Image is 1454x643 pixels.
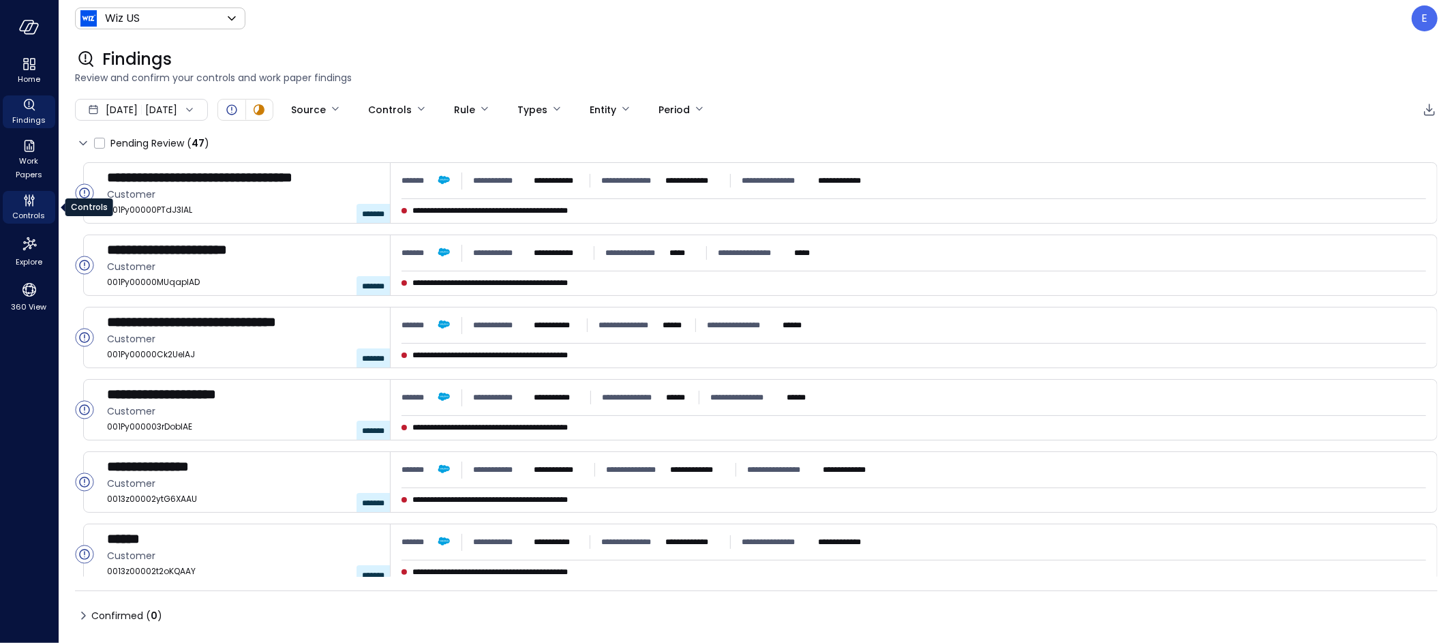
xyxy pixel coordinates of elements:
[12,113,46,127] span: Findings
[187,136,209,151] div: ( )
[1422,10,1428,27] p: E
[107,404,379,419] span: Customer
[107,476,379,491] span: Customer
[110,132,209,154] span: Pending Review
[3,191,55,224] div: Controls
[75,545,94,564] div: Open
[105,10,140,27] p: Wiz US
[107,492,379,506] span: 0013z00002ytG6XAAU
[75,183,94,203] div: Open
[454,98,475,121] div: Rule
[75,256,94,275] div: Open
[517,98,547,121] div: Types
[224,102,240,118] div: Open
[13,209,46,222] span: Controls
[1412,5,1438,31] div: Eleanor Yehudai
[3,278,55,315] div: 360 View
[3,232,55,270] div: Explore
[106,102,138,117] span: [DATE]
[590,98,616,121] div: Entity
[3,136,55,183] div: Work Papers
[107,203,379,217] span: 001Py00000PTdJ3IAL
[151,609,157,623] span: 0
[107,187,379,202] span: Customer
[102,48,172,70] span: Findings
[107,275,379,289] span: 001Py00000MUqapIAD
[146,608,162,623] div: ( )
[91,605,162,627] span: Confirmed
[107,565,379,578] span: 0013z00002t2oKQAAY
[192,136,205,150] span: 47
[80,10,97,27] img: Icon
[16,255,42,269] span: Explore
[12,300,47,314] span: 360 View
[75,473,94,492] div: Open
[65,198,113,216] div: Controls
[75,328,94,347] div: Open
[1421,102,1438,119] div: Export to CSV
[107,420,379,434] span: 001Py000003rDobIAE
[75,70,1438,85] span: Review and confirm your controls and work paper findings
[107,259,379,274] span: Customer
[107,348,379,361] span: 001Py00000Ck2UeIAJ
[251,102,267,118] div: In Progress
[3,55,55,87] div: Home
[107,548,379,563] span: Customer
[8,154,50,181] span: Work Papers
[107,331,379,346] span: Customer
[18,72,40,86] span: Home
[368,98,412,121] div: Controls
[3,95,55,128] div: Findings
[658,98,690,121] div: Period
[291,98,326,121] div: Source
[75,400,94,419] div: Open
